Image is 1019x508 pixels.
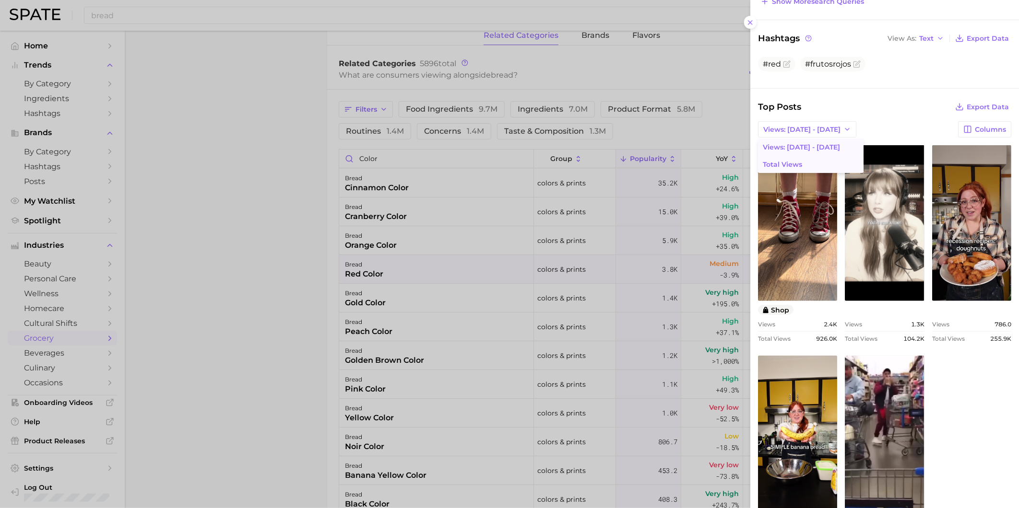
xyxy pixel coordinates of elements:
span: 104.2k [903,335,924,342]
span: Export Data [967,103,1009,111]
button: Export Data [953,32,1011,45]
button: Export Data [953,100,1011,114]
span: Total Views [932,335,965,342]
span: #frutosrojos [805,59,851,69]
span: Top Posts [758,100,801,114]
span: 786.0 [995,321,1011,328]
span: Views: [DATE] - [DATE] [763,126,841,134]
span: Hashtags [758,32,813,45]
span: Export Data [967,35,1009,43]
button: View AsText [885,32,947,45]
ul: Views: [DATE] - [DATE] [758,139,864,173]
span: Total Views [758,335,791,342]
span: Views: [DATE] - [DATE] [763,143,840,151]
span: Total Views [845,335,877,342]
button: Flag as miscategorized or irrelevant [783,60,791,68]
span: Columns [975,126,1006,134]
span: Views [758,321,775,328]
button: shop [758,305,794,315]
span: 2.4k [824,321,837,328]
button: Flag as miscategorized or irrelevant [853,60,861,68]
span: Text [919,36,934,41]
span: Views [845,321,862,328]
span: 926.0k [816,335,837,342]
span: Views [932,321,949,328]
span: 1.3k [911,321,924,328]
span: 255.9k [990,335,1011,342]
button: Views: [DATE] - [DATE] [758,121,856,138]
span: #red [763,59,781,69]
span: Total Views [763,161,802,169]
span: View As [888,36,916,41]
button: Columns [958,121,1011,138]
